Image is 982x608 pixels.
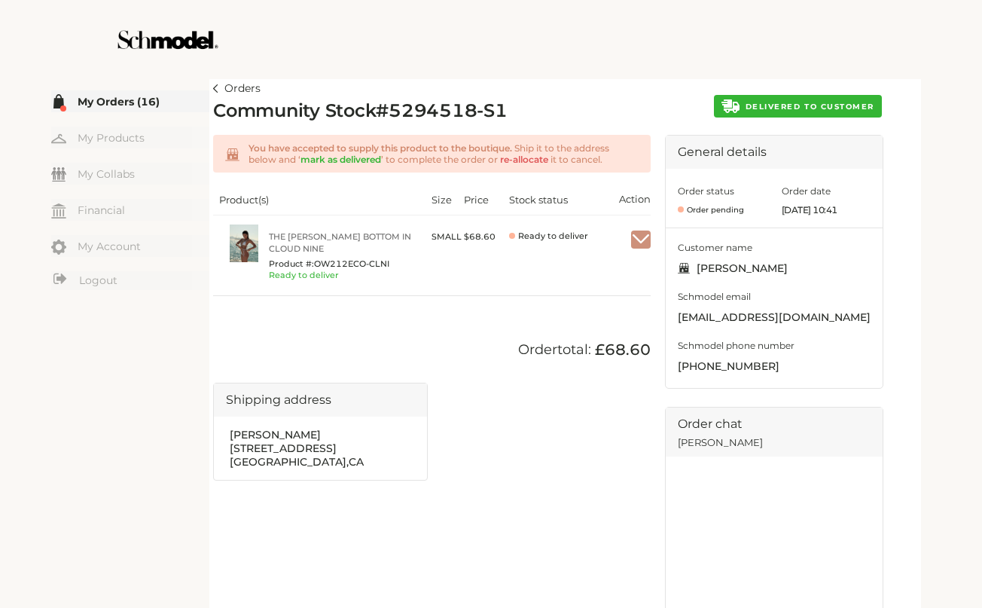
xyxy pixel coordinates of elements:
a: My Account [51,235,209,257]
span: Shipping address [226,393,331,407]
span: [PHONE_NUMBER] [678,358,871,376]
span: Ready to deliver [509,231,606,242]
span: Order pending [678,204,744,215]
img: left-arrow.svg [213,84,218,93]
span: DELIVERED TO CUSTOMER [746,102,874,112]
span: Order chat [678,414,871,434]
img: shop-black.svg [678,263,690,273]
span: £68.60 [591,341,651,359]
span: General details [678,145,767,159]
span: Order status [678,185,734,197]
span: Ready to deliver [518,231,606,242]
span: You have accepted to supply this product to the boutique. [249,142,512,154]
span: Schmodel phone number [678,338,871,353]
span: Schmodel email [678,289,871,304]
span: Parker Smith [678,260,871,278]
span: Product #: OW212ECO-CLNI [269,258,419,270]
div: Ship it to the address below and ‘ ’ to complete the order or it to cancel. [239,142,639,165]
span: mark as delivered [300,154,381,165]
img: check-white.svg [631,233,651,246]
span: re-allocate [500,154,548,165]
a: Logout [51,271,209,290]
img: my-order.svg [51,94,66,109]
span: sales@parkersmith.com [678,309,871,327]
img: my-hanger.svg [51,131,66,146]
img: car.svg [721,99,740,113]
a: My Products [51,127,209,148]
th: Product(s) [213,184,425,215]
a: Orders [213,80,261,98]
span: Customer name [678,240,871,255]
img: my-friends.svg [51,167,66,182]
a: Financial [51,199,209,221]
button: DELIVERED TO CUSTOMER [714,95,882,118]
a: My Collabs [51,163,209,185]
a: My Orders (16) [51,90,209,112]
span: [PERSON_NAME] [STREET_ADDRESS] [GEOGRAPHIC_DATA] , CA [230,428,364,469]
div: SMALL [432,225,462,249]
span: Action [619,193,651,205]
th: Price [458,184,503,215]
h2: Community Stock # 5294518-S1 [213,100,508,123]
span: $ 68.60 [464,231,496,242]
span: [PERSON_NAME] [678,434,871,451]
a: The [PERSON_NAME] Bottom in Cloud Nine [269,231,419,255]
img: my-financial.svg [51,203,66,218]
th: Stock status [503,184,592,215]
img: my-account.svg [51,240,66,255]
span: Ready to deliver [269,270,339,281]
div: Order total: [213,341,651,359]
span: [DATE] 10:41 [782,204,871,215]
span: Order date [782,185,831,197]
div: Menu [51,90,209,292]
img: shop-orange.svg [225,148,239,161]
th: Size [425,184,458,215]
